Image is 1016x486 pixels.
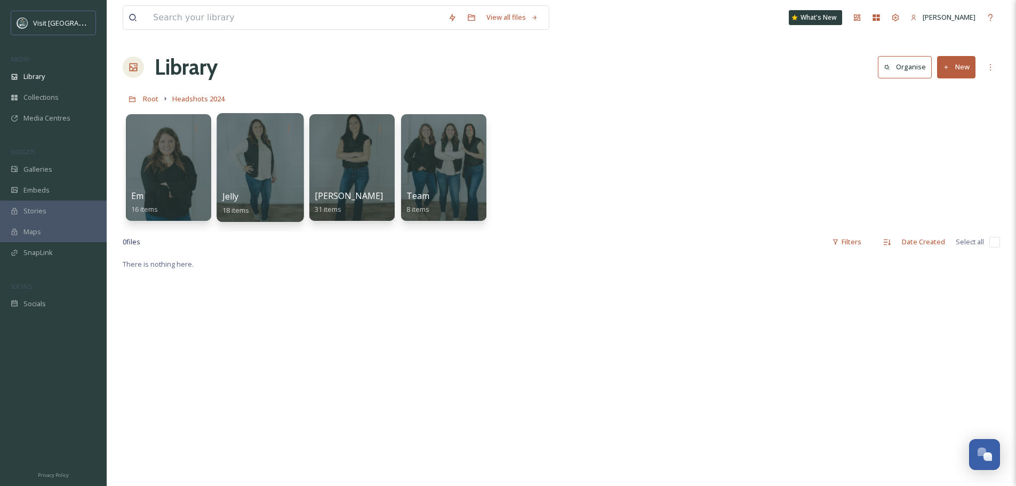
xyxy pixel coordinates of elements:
span: Library [23,71,45,82]
a: Jelly18 items [222,192,250,215]
div: Date Created [897,232,950,252]
span: SnapLink [23,248,53,258]
span: Privacy Policy [38,472,69,479]
span: Galleries [23,164,52,174]
span: [PERSON_NAME] [315,190,383,202]
a: [PERSON_NAME] [905,7,981,28]
span: SOCIALS [11,282,32,290]
span: 31 items [315,204,341,214]
span: Stories [23,206,46,216]
a: Em16 items [131,191,158,214]
button: Organise [878,56,932,78]
a: Headshots 2024 [172,92,225,105]
input: Search your library [148,6,443,29]
a: [PERSON_NAME]31 items [315,191,383,214]
img: watertown-convention-and-visitors-bureau.jpg [17,18,28,28]
span: Select all [956,237,984,247]
button: Open Chat [969,439,1000,470]
span: MEDIA [11,55,29,63]
span: WIDGETS [11,148,35,156]
a: What's New [789,10,842,25]
div: Filters [827,232,867,252]
span: 8 items [406,204,429,214]
a: Root [143,92,158,105]
span: Media Centres [23,113,70,123]
span: Collections [23,92,59,102]
a: Privacy Policy [38,468,69,481]
span: Headshots 2024 [172,94,225,103]
span: Root [143,94,158,103]
a: View all files [481,7,543,28]
span: 16 items [131,204,158,214]
span: There is nothing here. [123,259,194,269]
button: New [937,56,975,78]
span: 18 items [222,205,250,214]
span: Team [406,190,429,202]
span: Embeds [23,185,50,195]
span: [PERSON_NAME] [923,12,975,22]
span: Maps [23,227,41,237]
span: Visit [GEOGRAPHIC_DATA] [33,18,116,28]
span: Em [131,190,143,202]
a: Organise [878,56,937,78]
a: Team8 items [406,191,429,214]
span: Jelly [222,190,239,202]
span: 0 file s [123,237,140,247]
a: Library [155,51,218,83]
span: Socials [23,299,46,309]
